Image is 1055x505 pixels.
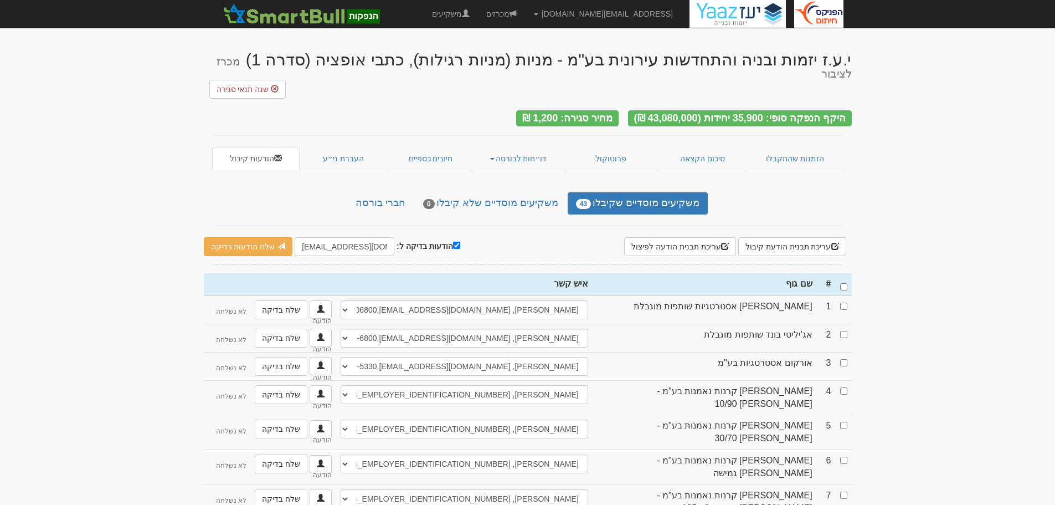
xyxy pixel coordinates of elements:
td: 1 [817,295,836,324]
a: הזמנות שהתקבלו [747,147,843,170]
th: איש קשר [336,273,592,295]
a: שלח בדיקה [255,329,307,348]
div: היקף הנפקה סופי: 35,900 יחידות (43,080,000 ₪) [628,110,852,126]
td: 5 [817,415,836,450]
a: שלח בדיקה [255,300,307,319]
td: 834 יחידות [593,324,817,352]
a: משקיעים מוסדיים שלא קיבלו0 [415,192,567,215]
td: 2 [817,324,836,352]
a: פרוטוקול [563,147,658,170]
a: הודעות קיבול [212,147,300,170]
button: שנה תנאי סגירה [209,80,286,99]
td: 125 יחידות [593,450,817,485]
button: עריכת תבנית הודעה לפיצול [624,237,736,256]
small: מכרז לציבור [217,55,852,80]
a: סיכום הקצאה [658,147,747,170]
img: סמארטבול - מערכת לניהול הנפקות [220,3,383,25]
span: 0 [423,199,435,209]
sub: לא נשלחה הודעה [216,308,332,325]
a: משקיעים מוסדיים שקיבלו43 [568,192,708,215]
label: הודעות בדיקה ל: [397,239,460,252]
sub: לא נשלחה הודעה [216,392,332,410]
td: 17 יחידות [593,380,817,415]
th: # [817,273,836,295]
input: הודעות בדיקה ל: [453,242,460,249]
span: 43 [576,199,591,209]
div: מחיר סגירה: 1,200 ₪ [516,110,619,126]
td: 6 [817,450,836,485]
button: עריכת תבנית הודעת קיבול [738,237,846,256]
a: דו״חות לבורסה [474,147,563,170]
td: 3 [817,352,836,380]
div: י.ע.ז יזמות ובניה והתחדשות עירונית בע"מ - מניות (מניות רגילות), כתבי אופציה (סדרה 1) [204,50,852,80]
td: 25 יחידות [593,415,817,450]
sub: לא נשלחה הודעה [216,462,332,479]
span: שנה תנאי סגירה [217,85,269,94]
sub: לא נשלחה הודעה [216,364,332,381]
td: 2,500 יחידות [593,295,817,324]
th: שם גוף [593,273,817,295]
td: 4 [817,380,836,415]
a: שלח בדיקה [255,385,307,404]
a: העברת ני״ע [300,147,388,170]
sub: לא נשלחה הודעה [216,427,332,445]
a: שלח בדיקה [255,420,307,438]
sub: לא נשלחה הודעה [216,336,332,353]
a: שלח בדיקה [255,357,307,376]
a: שלח בדיקה [255,455,307,473]
a: שלח הודעות בדיקה [204,237,293,256]
td: 3,334 יחידות [593,352,817,380]
a: חברי בורסה [347,192,414,215]
a: חיובים כספיים [388,147,474,170]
